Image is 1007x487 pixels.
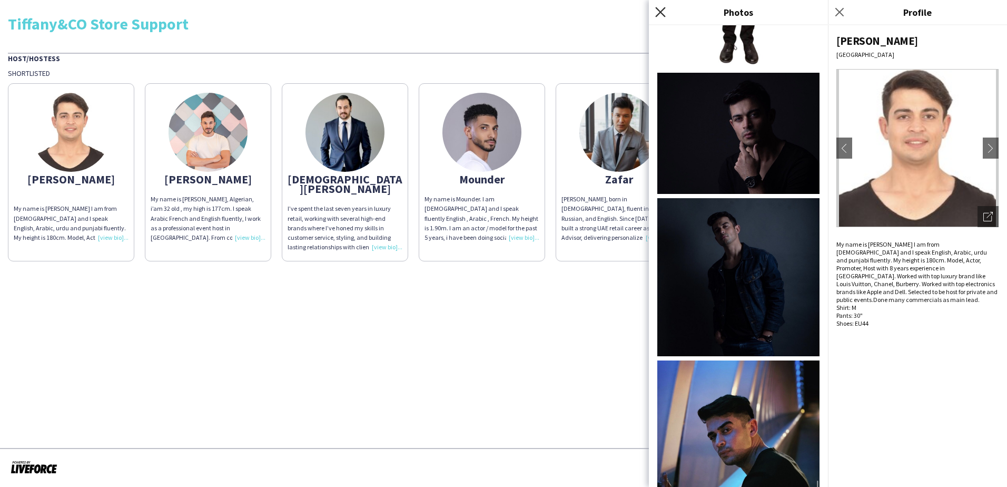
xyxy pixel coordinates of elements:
[828,5,1007,19] h3: Profile
[561,194,676,242] div: [PERSON_NAME], born in [DEMOGRAPHIC_DATA], fluent in Persian, Russian, and English. Since [DATE],...
[424,174,539,184] div: Mounder
[836,34,999,48] div: [PERSON_NAME]
[657,198,820,356] img: Crew photo 439082
[649,5,828,19] h3: Photos
[14,204,129,242] div: My name is [PERSON_NAME] I am from [DEMOGRAPHIC_DATA] and I speak English, Arabic, urdu and punja...
[424,194,539,242] div: My name is Mounder. I am [DEMOGRAPHIC_DATA] and I speak fluently English , Arabic , French. My he...
[657,73,820,194] img: Crew photo 439079
[561,174,676,184] div: Zafar
[978,206,999,227] div: Open photos pop-in
[151,194,265,242] div: My name is [PERSON_NAME], Algerian, i’am 32 old , my high is 177cm. I speak Arabic French and Eng...
[836,240,999,304] div: My name is [PERSON_NAME] I am from [DEMOGRAPHIC_DATA] and I speak English, Arabic, urdu and punja...
[288,174,402,193] div: [DEMOGRAPHIC_DATA][PERSON_NAME]
[579,93,658,172] img: thumb-688cf7a81e8bf.jpg
[169,93,248,172] img: thumb-74c72526-6d13-4412-b5e2-e50dba63226a.jpg
[11,460,57,474] img: Powered by Liveforce
[442,93,521,172] img: thumb-670cd90546f35.jpeg
[836,69,999,227] img: Crew avatar or photo
[836,304,999,327] div: Shirt: M Pants: 30" Shoes: EU44
[151,174,265,184] div: [PERSON_NAME]
[305,93,384,172] img: thumb-6873b87d038c3.jpeg
[32,93,111,172] img: thumb-63d817c041adb.jpeg
[8,16,999,32] div: Tiffany&CO Store Support
[8,53,999,63] div: Host/Hostess
[836,51,999,59] div: [GEOGRAPHIC_DATA]
[14,174,129,184] div: [PERSON_NAME]
[8,69,999,78] div: Shortlisted
[288,204,402,252] div: I’ve spent the last seven years in luxury retail, working with several high-end brands where I’ve...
